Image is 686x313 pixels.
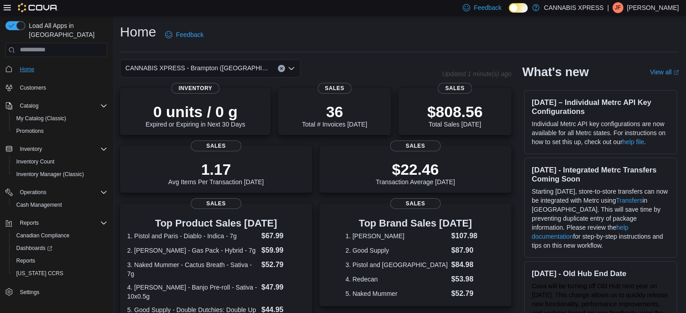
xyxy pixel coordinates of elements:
[168,160,264,178] p: 1.17
[2,100,111,112] button: Catalog
[16,187,50,198] button: Operations
[13,255,39,266] a: Reports
[127,218,305,229] h3: Top Product Sales [DATE]
[390,141,441,151] span: Sales
[13,243,107,254] span: Dashboards
[161,26,207,44] a: Feedback
[13,156,107,167] span: Inventory Count
[427,103,483,128] div: Total Sales [DATE]
[13,268,107,279] span: Washington CCRS
[20,84,46,91] span: Customers
[13,113,70,124] a: My Catalog (Classic)
[532,269,669,278] h3: [DATE] - Old Hub End Date
[16,257,35,264] span: Reports
[345,218,485,229] h3: Top Brand Sales [DATE]
[171,83,220,94] span: Inventory
[16,171,84,178] span: Inventory Manager (Classic)
[16,218,107,228] span: Reports
[20,219,39,227] span: Reports
[451,288,485,299] dd: $52.79
[20,66,34,73] span: Home
[16,144,46,154] button: Inventory
[13,126,47,136] a: Promotions
[146,103,245,128] div: Expired or Expiring in Next 30 Days
[16,287,43,298] a: Settings
[127,283,258,301] dt: 4. [PERSON_NAME] - Banjo Pre-roll - Sativa - 10x0.5g
[13,200,65,210] a: Cash Management
[532,98,669,116] h3: [DATE] – Individual Metrc API Key Configurations
[9,125,111,137] button: Promotions
[13,230,73,241] a: Canadian Compliance
[146,103,245,121] p: 0 units / 0 g
[451,274,485,285] dd: $53.98
[13,113,107,124] span: My Catalog (Classic)
[9,155,111,168] button: Inventory Count
[302,103,367,128] div: Total # Invoices [DATE]
[451,231,485,241] dd: $107.98
[16,82,107,93] span: Customers
[9,199,111,211] button: Cash Management
[16,232,69,239] span: Canadian Compliance
[20,289,39,296] span: Settings
[9,242,111,254] a: Dashboards
[13,268,67,279] a: [US_STATE] CCRS
[345,231,448,240] dt: 1. [PERSON_NAME]
[2,63,111,76] button: Home
[127,246,258,255] dt: 2. [PERSON_NAME] - Gas Pack - Hybrid - 7g
[13,169,107,180] span: Inventory Manager (Classic)
[532,119,669,146] p: Individual Metrc API key configurations are now available for all Metrc states. For instructions ...
[16,245,52,252] span: Dashboards
[278,65,285,72] button: Clear input
[390,198,441,209] span: Sales
[318,83,351,94] span: Sales
[376,160,455,178] p: $22.46
[120,23,156,41] h1: Home
[16,158,55,165] span: Inventory Count
[451,245,485,256] dd: $87.90
[345,289,448,298] dt: 5. Naked Mummer
[376,160,455,186] div: Transaction Average [DATE]
[16,100,42,111] button: Catalog
[532,187,669,250] p: Starting [DATE], store-to-store transfers can now be integrated with Metrc using in [GEOGRAPHIC_D...
[16,144,107,154] span: Inventory
[261,282,304,293] dd: $47.99
[427,103,483,121] p: $808.56
[616,197,643,204] a: Transfers
[16,64,107,75] span: Home
[2,81,111,94] button: Customers
[25,21,107,39] span: Load All Apps in [GEOGRAPHIC_DATA]
[20,145,42,153] span: Inventory
[607,2,609,13] p: |
[16,187,107,198] span: Operations
[13,169,87,180] a: Inventory Manager (Classic)
[191,141,241,151] span: Sales
[2,143,111,155] button: Inventory
[9,254,111,267] button: Reports
[16,127,44,135] span: Promotions
[13,156,58,167] a: Inventory Count
[13,126,107,136] span: Promotions
[261,245,304,256] dd: $59.99
[176,30,203,39] span: Feedback
[442,70,511,77] p: Updated 1 minute(s) ago
[191,198,241,209] span: Sales
[615,2,621,13] span: JF
[451,259,485,270] dd: $84.98
[127,231,258,240] dt: 1. Pistol and Paris - Diablo - Indica - 7g
[13,255,107,266] span: Reports
[673,70,679,75] svg: External link
[16,218,42,228] button: Reports
[345,260,448,269] dt: 3. Pistol and [GEOGRAPHIC_DATA]
[261,231,304,241] dd: $67.99
[532,165,669,183] h3: [DATE] - Integrated Metrc Transfers Coming Soon
[18,3,58,12] img: Cova
[13,200,107,210] span: Cash Management
[288,65,295,72] button: Open list of options
[9,168,111,181] button: Inventory Manager (Classic)
[650,68,679,76] a: View allExternal link
[2,217,111,229] button: Reports
[16,270,63,277] span: [US_STATE] CCRS
[16,100,107,111] span: Catalog
[345,246,448,255] dt: 2. Good Supply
